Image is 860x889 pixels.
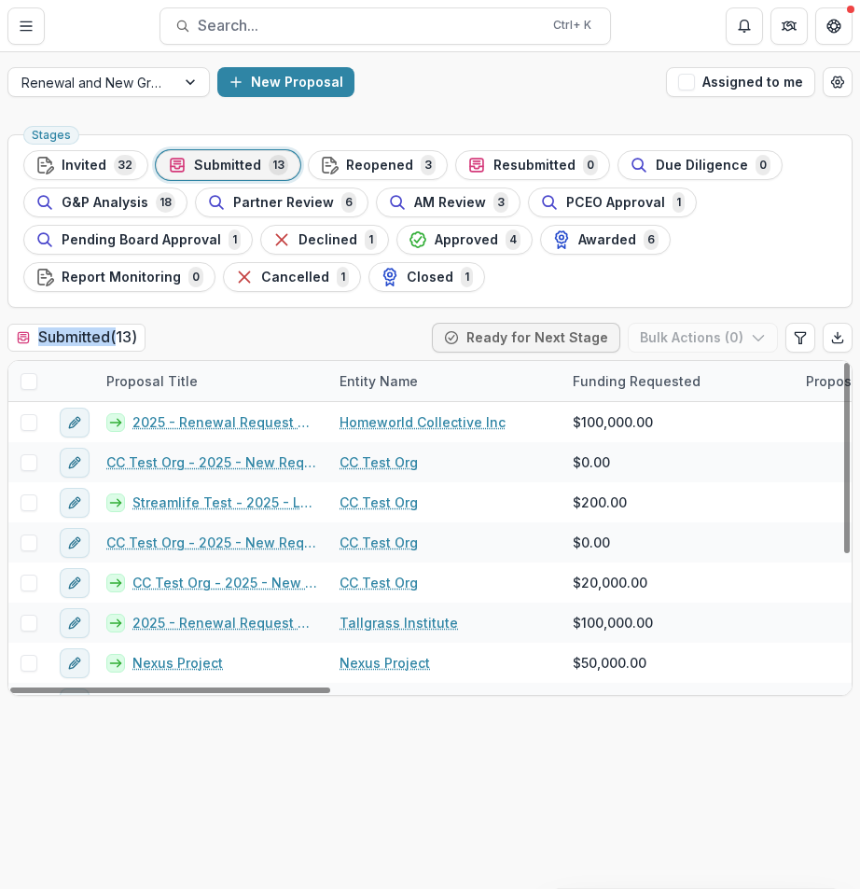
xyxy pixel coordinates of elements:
[60,448,90,478] button: edit
[493,192,508,213] span: 3
[62,270,181,285] span: Report Monitoring
[7,7,45,45] button: Toggle Menu
[815,7,853,45] button: Get Help
[62,195,148,211] span: G&P Analysis
[578,232,636,248] span: Awarded
[337,267,349,287] span: 1
[261,270,329,285] span: Cancelled
[583,155,598,175] span: 0
[673,192,685,213] span: 1
[396,225,533,255] button: Approved4
[106,533,317,552] a: CC Test Org - 2025 - New Request Application
[188,267,203,287] span: 0
[328,361,562,401] div: Entity Name
[60,408,90,438] button: edit
[132,573,317,592] a: CC Test Org - 2025 - New Request Application
[823,67,853,97] button: Open table manager
[194,158,261,174] span: Submitted
[132,613,317,632] a: 2025 - Renewal Request Application
[95,361,328,401] div: Proposal Title
[62,232,221,248] span: Pending Board Approval
[23,262,215,292] button: Report Monitoring0
[60,488,90,518] button: edit
[341,192,356,213] span: 6
[340,412,506,432] a: Homeworld Collective Inc
[573,493,627,512] span: $200.00
[32,129,71,142] span: Stages
[95,371,209,391] div: Proposal Title
[823,323,853,353] button: Export table data
[60,568,90,598] button: edit
[540,225,671,255] button: Awarded6
[455,150,610,180] button: Resubmitted0
[414,195,486,211] span: AM Review
[156,192,175,213] span: 18
[461,267,473,287] span: 1
[340,613,458,632] a: Tallgrass Institute
[435,232,498,248] span: Approved
[23,188,187,217] button: G&P Analysis18
[644,229,659,250] span: 6
[770,7,808,45] button: Partners
[365,229,377,250] span: 1
[217,67,354,97] button: New Proposal
[114,155,136,175] span: 32
[160,7,611,45] button: Search...
[573,613,653,632] span: $100,000.00
[756,155,770,175] span: 0
[340,573,418,592] a: CC Test Org
[106,452,317,472] a: CC Test Org - 2025 - New Request Application
[340,533,418,552] a: CC Test Org
[340,493,418,512] a: CC Test Org
[62,158,106,174] span: Invited
[666,67,815,97] button: Assigned to me
[368,262,485,292] button: Closed1
[573,653,646,673] span: $50,000.00
[7,324,146,351] h2: Submitted ( 13 )
[785,323,815,353] button: Edit table settings
[566,195,665,211] span: PCEO Approval
[573,693,607,713] span: $1.00
[656,158,748,174] span: Due Diligence
[432,323,620,353] button: Ready for Next Stage
[132,493,317,512] a: Streamlife Test - 2025 - Letter of Inquiry
[198,17,542,35] span: Search...
[528,188,697,217] button: PCEO Approval1
[573,452,610,472] span: $0.00
[549,15,595,35] div: Ctrl + K
[573,412,653,432] span: $100,000.00
[156,150,300,180] button: Submitted13
[195,188,368,217] button: Partner Review6
[340,653,430,673] a: Nexus Project
[340,693,439,713] a: Streamlife Test
[233,195,334,211] span: Partner Review
[562,371,712,391] div: Funding Requested
[562,361,795,401] div: Funding Requested
[493,158,576,174] span: Resubmitted
[132,653,223,673] a: Nexus Project
[229,229,241,250] span: 1
[617,150,783,180] button: Due Diligence0
[132,412,317,432] a: 2025 - Renewal Request Application
[23,150,148,180] button: Invited32
[573,573,647,592] span: $20,000.00
[60,608,90,638] button: edit
[60,528,90,558] button: edit
[269,155,288,175] span: 13
[260,225,389,255] button: Declined1
[340,452,418,472] a: CC Test Org
[328,371,429,391] div: Entity Name
[421,155,436,175] span: 3
[308,150,448,180] button: Reopened3
[346,158,413,174] span: Reopened
[726,7,763,45] button: Notifications
[573,533,610,552] span: $0.00
[376,188,520,217] button: AM Review3
[223,262,361,292] button: Cancelled1
[298,232,357,248] span: Declined
[23,225,253,255] button: Pending Board Approval1
[407,270,453,285] span: Closed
